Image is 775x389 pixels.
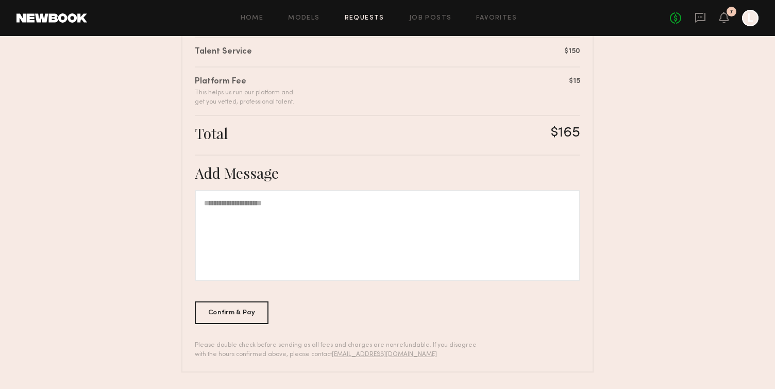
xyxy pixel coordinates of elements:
div: This helps us run our platform and get you vetted, professional talent. [195,88,294,107]
div: Talent Service [195,46,252,58]
div: Total [195,124,228,142]
a: Models [288,15,319,22]
a: Requests [345,15,384,22]
div: Platform Fee [195,76,294,88]
div: $15 [569,76,580,87]
a: L [742,10,759,26]
a: Favorites [476,15,517,22]
div: 7 [730,9,733,15]
a: Home [241,15,264,22]
a: Job Posts [409,15,452,22]
div: Please double check before sending as all fees and charges are nonrefundable. If you disagree wit... [195,341,484,359]
div: $165 [551,124,580,142]
a: [EMAIL_ADDRESS][DOMAIN_NAME] [332,351,437,358]
div: Confirm & Pay [195,301,268,324]
div: Add Message [195,164,580,182]
div: $150 [564,46,580,57]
